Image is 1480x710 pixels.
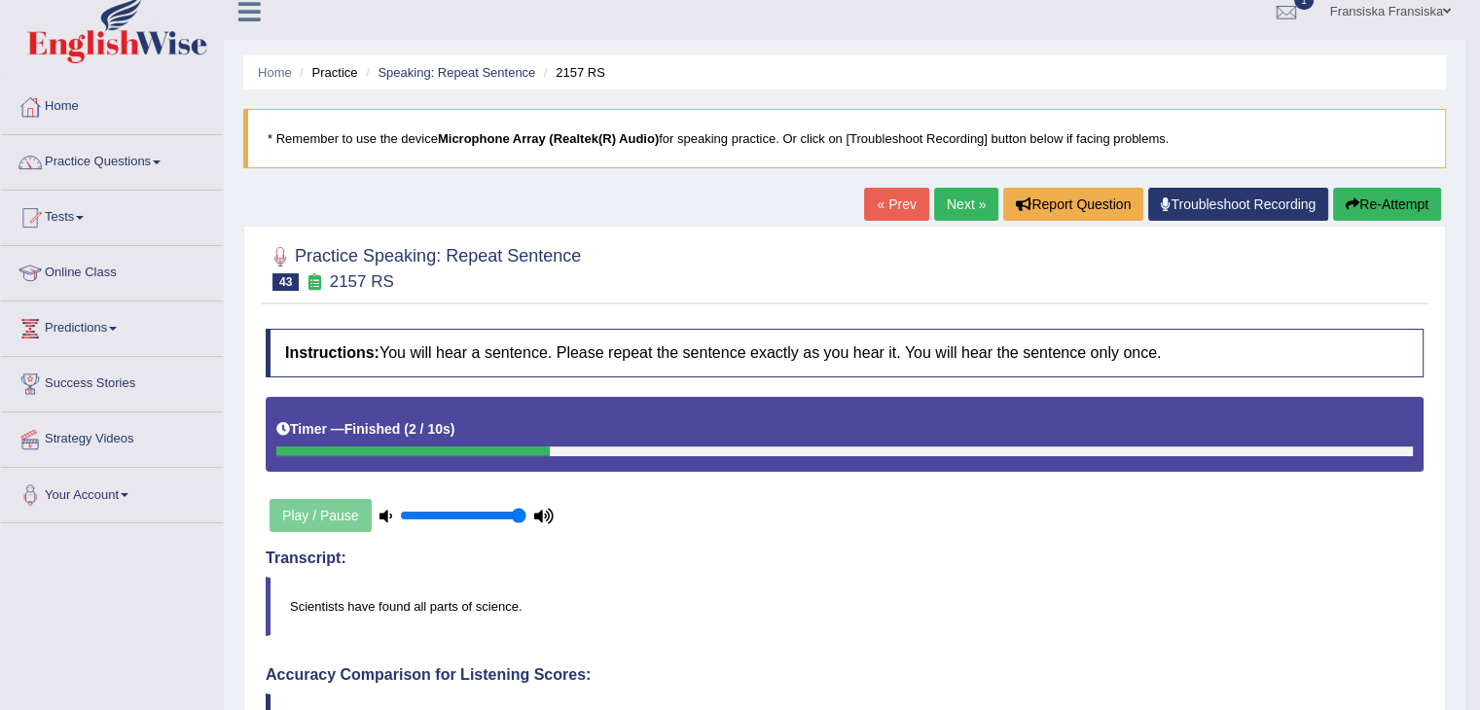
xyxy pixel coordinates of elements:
h4: Transcript: [266,550,1424,567]
b: Microphone Array (Realtek(R) Audio) [438,131,659,146]
b: Finished [344,421,401,437]
b: Instructions: [285,344,379,361]
a: Troubleshoot Recording [1148,188,1328,221]
a: Home [258,65,292,80]
b: 2 / 10s [409,421,451,437]
li: 2157 RS [539,63,605,82]
a: Speaking: Repeat Sentence [378,65,535,80]
h4: You will hear a sentence. Please repeat the sentence exactly as you hear it. You will hear the se... [266,329,1424,377]
h2: Practice Speaking: Repeat Sentence [266,242,581,291]
a: Success Stories [1,357,223,406]
a: Home [1,80,223,128]
span: 43 [272,273,299,291]
blockquote: * Remember to use the device for speaking practice. Or click on [Troubleshoot Recording] button b... [243,109,1446,168]
a: Practice Questions [1,135,223,184]
li: Practice [295,63,357,82]
a: Strategy Videos [1,412,223,461]
a: « Prev [864,188,928,221]
a: Your Account [1,468,223,516]
h5: Timer — [276,422,454,437]
b: ) [451,421,455,437]
a: Predictions [1,302,223,350]
b: ( [404,421,409,437]
a: Online Class [1,246,223,295]
button: Report Question [1003,188,1143,221]
button: Re-Attempt [1333,188,1441,221]
a: Tests [1,191,223,239]
small: Exam occurring question [304,273,324,292]
blockquote: Scientists have found all parts of science. [266,577,1424,636]
a: Next » [934,188,998,221]
small: 2157 RS [330,272,394,291]
h4: Accuracy Comparison for Listening Scores: [266,666,1424,684]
